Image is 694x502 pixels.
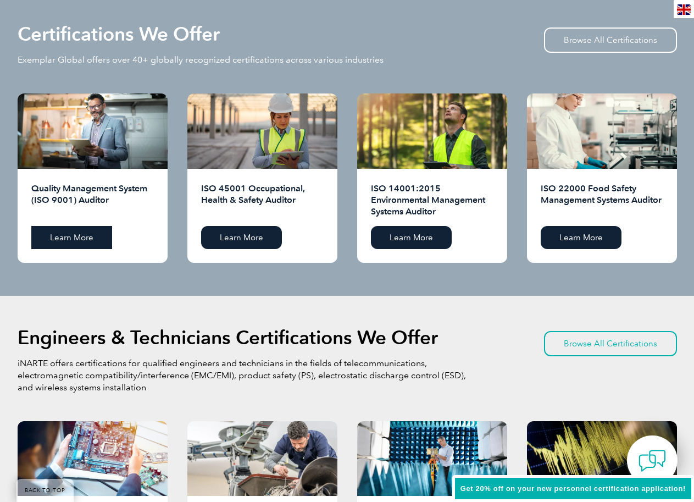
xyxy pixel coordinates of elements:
img: contact-chat.png [639,447,666,475]
span: Get 20% off on your new personnel certification application! [460,484,686,493]
p: Exemplar Global offers over 40+ globally recognized certifications across various industries [18,54,384,66]
h2: Quality Management System (ISO 9001) Auditor [31,183,154,218]
h2: ISO 14001:2015 Environmental Management Systems Auditor [371,183,493,218]
a: Browse All Certifications [544,27,677,53]
img: en [677,4,691,15]
a: BACK TO TOP [16,479,74,502]
p: iNARTE offers certifications for qualified engineers and technicians in the fields of telecommuni... [18,357,468,394]
h2: Engineers & Technicians Certifications We Offer [18,329,438,346]
a: Learn More [201,226,282,249]
a: Learn More [371,226,452,249]
a: Learn More [31,226,112,249]
a: Browse All Certifications [544,331,677,356]
h2: ISO 22000 Food Safety Management Systems Auditor [541,183,663,218]
a: Learn More [541,226,621,249]
h2: ISO 45001 Occupational, Health & Safety Auditor [201,183,324,218]
h2: Certifications We Offer [18,25,220,43]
